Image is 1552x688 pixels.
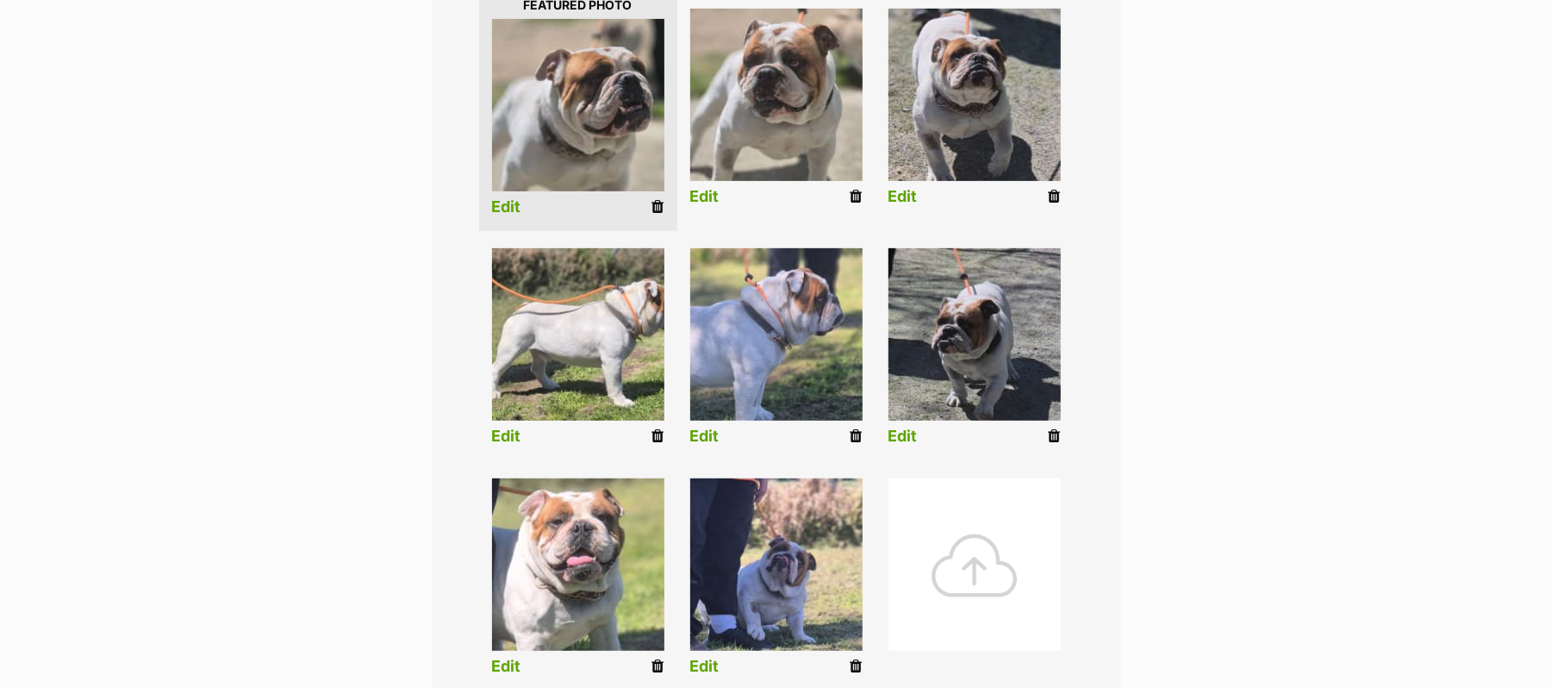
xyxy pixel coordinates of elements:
[492,478,664,651] img: listing photo
[492,658,521,676] a: Edit
[690,248,863,421] img: listing photo
[492,19,664,191] img: listing photo
[492,428,521,446] a: Edit
[690,9,863,181] img: listing photo
[690,658,720,676] a: Edit
[690,188,720,206] a: Edit
[492,248,664,421] img: listing photo
[888,428,918,446] a: Edit
[690,478,863,651] img: listing photo
[492,198,521,216] a: Edit
[690,428,720,446] a: Edit
[888,9,1061,181] img: listing photo
[888,188,918,206] a: Edit
[888,248,1061,421] img: listing photo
